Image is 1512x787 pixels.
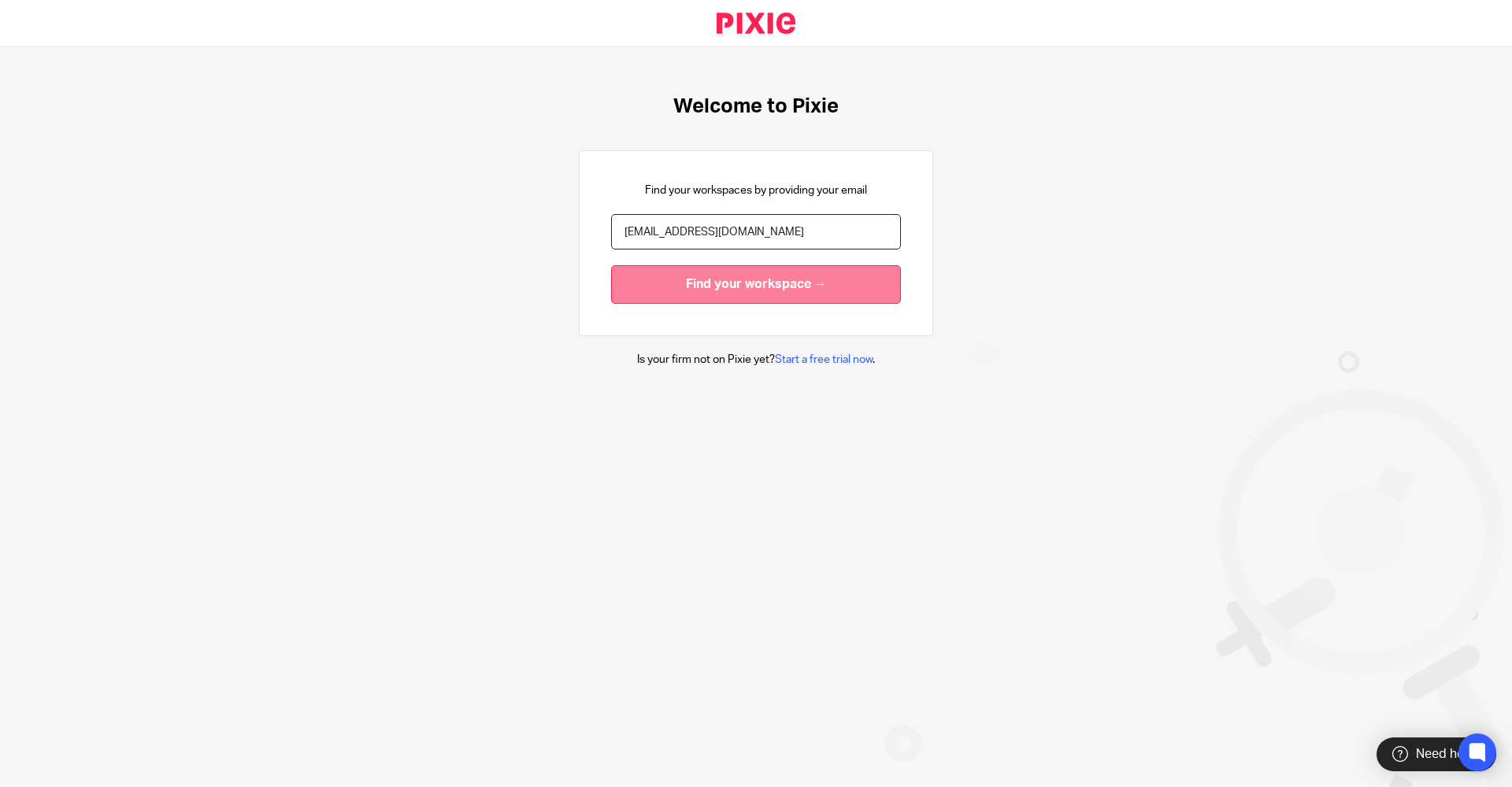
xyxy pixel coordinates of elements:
input: Find your workspace → [611,265,901,304]
div: Need help? [1377,737,1496,771]
a: Start a free trial now [775,354,873,365]
p: Find your workspaces by providing your email [645,183,867,198]
input: name@example.com [611,214,901,249]
p: Is your firm not on Pixie yet? . [637,352,875,368]
h1: Welcome to Pixie [673,94,839,119]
